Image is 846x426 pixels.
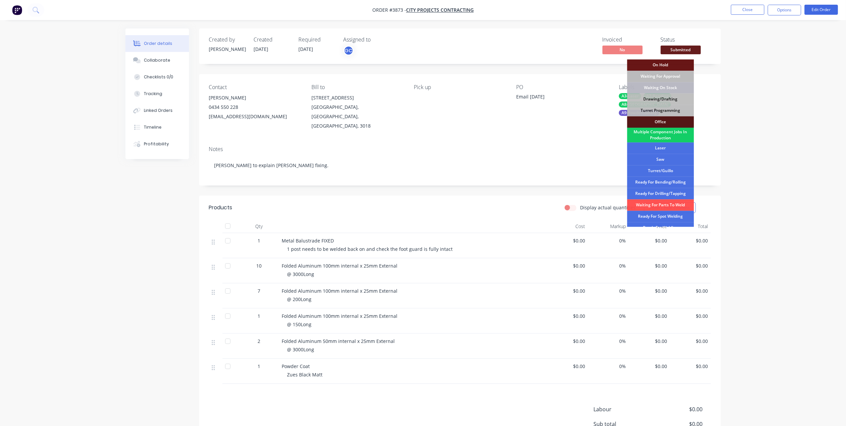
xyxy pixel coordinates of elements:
[209,93,301,102] div: [PERSON_NAME]
[144,91,162,97] div: Tracking
[209,146,711,152] div: Notes
[632,237,667,244] span: $0.00
[550,338,585,345] span: $0.00
[627,105,694,116] div: Turret Programming
[632,262,667,269] span: $0.00
[258,237,261,244] span: 1
[257,262,262,269] span: 10
[258,312,261,319] span: 1
[619,101,671,108] div: A8-[GEOGRAPHIC_DATA]
[209,112,301,121] div: [EMAIL_ADDRESS][DOMAIN_NAME]
[632,312,667,319] span: $0.00
[282,363,310,369] span: Powder Coat
[672,312,708,319] span: $0.00
[406,7,474,13] a: City Projects Contracting
[372,7,406,13] span: Order #3873 -
[209,46,246,53] div: [PERSON_NAME]
[547,220,588,233] div: Cost
[731,5,764,15] button: Close
[590,287,626,294] span: 0%
[209,37,246,43] div: Created by
[125,119,189,136] button: Timeline
[672,338,708,345] span: $0.00
[632,287,667,294] span: $0.00
[580,204,636,211] label: Display actual quantities
[414,84,505,90] div: Pick up
[282,237,334,244] span: Metal Balustrade FIXED
[125,85,189,102] button: Tracking
[144,57,170,63] div: Collaborate
[550,287,585,294] span: $0.00
[344,46,354,56] button: GC
[282,338,395,344] span: Folded Aluminum 50mm internal x 25mm External
[627,222,694,233] div: Ready For Welding
[144,108,173,114] div: Linked Orders
[805,5,838,15] button: Edit Order
[311,93,403,131] div: [STREET_ADDRESS][GEOGRAPHIC_DATA], [GEOGRAPHIC_DATA], [GEOGRAPHIC_DATA], 3018
[627,211,694,222] div: Ready For Spot Welding
[144,41,172,47] div: Order details
[209,102,301,112] div: 0434 550 228
[550,262,585,269] span: $0.00
[258,338,261,345] span: 2
[125,52,189,69] button: Collaborate
[661,46,701,54] span: Submitted
[311,84,403,90] div: Bill to
[311,93,403,102] div: [STREET_ADDRESS]
[627,128,694,142] div: Multiple Component Jobs In Production
[287,296,312,302] span: @ 200Long
[590,312,626,319] span: 0%
[619,93,641,99] div: A3-Laser
[125,102,189,119] button: Linked Orders
[632,338,667,345] span: $0.00
[602,46,643,54] span: No
[287,246,453,252] span: 1 post needs to be welded back on and check the foot guard is fully intact
[619,110,659,116] div: A9-Powdercoating
[594,405,653,413] span: Labour
[287,371,323,378] span: Zues Black Matt
[239,220,279,233] div: Qty
[627,116,694,128] div: Office
[299,37,336,43] div: Required
[672,262,708,269] span: $0.00
[627,188,694,199] div: Ready For Drilling/Tapping
[627,199,694,211] div: Waiting For Parts To Weld
[209,93,301,121] div: [PERSON_NAME]0434 550 228[EMAIL_ADDRESS][DOMAIN_NAME]
[344,37,410,43] div: Assigned to
[299,46,313,52] span: [DATE]
[144,74,173,80] div: Checklists 0/0
[550,363,585,370] span: $0.00
[590,338,626,345] span: 0%
[516,93,600,102] div: Email [DATE]
[209,84,301,90] div: Contact
[627,82,694,93] div: Waiting On Stock
[287,271,314,277] span: @ 3000Long
[627,93,694,105] div: Drawing/Drafting
[125,69,189,85] button: Checklists 0/0
[661,37,711,43] div: Status
[209,155,711,175] div: [PERSON_NAME] to explain [PERSON_NAME] fixing.
[287,321,312,328] span: @ 150Long
[627,154,694,165] div: Saw
[258,363,261,370] span: 1
[627,165,694,176] div: Turret/Guillo
[550,312,585,319] span: $0.00
[768,5,801,15] button: Options
[632,363,667,370] span: $0.00
[661,46,701,56] button: Submitted
[590,363,626,370] span: 0%
[311,102,403,131] div: [GEOGRAPHIC_DATA], [GEOGRAPHIC_DATA], [GEOGRAPHIC_DATA], 3018
[627,59,694,71] div: On Hold
[144,124,162,130] div: Timeline
[209,204,232,212] div: Products
[144,141,169,147] div: Profitability
[627,71,694,82] div: Waiting For Approval
[590,237,626,244] span: 0%
[258,287,261,294] span: 7
[672,363,708,370] span: $0.00
[619,84,711,90] div: Labels
[590,262,626,269] span: 0%
[516,84,608,90] div: PO
[287,346,314,353] span: @ 3000Long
